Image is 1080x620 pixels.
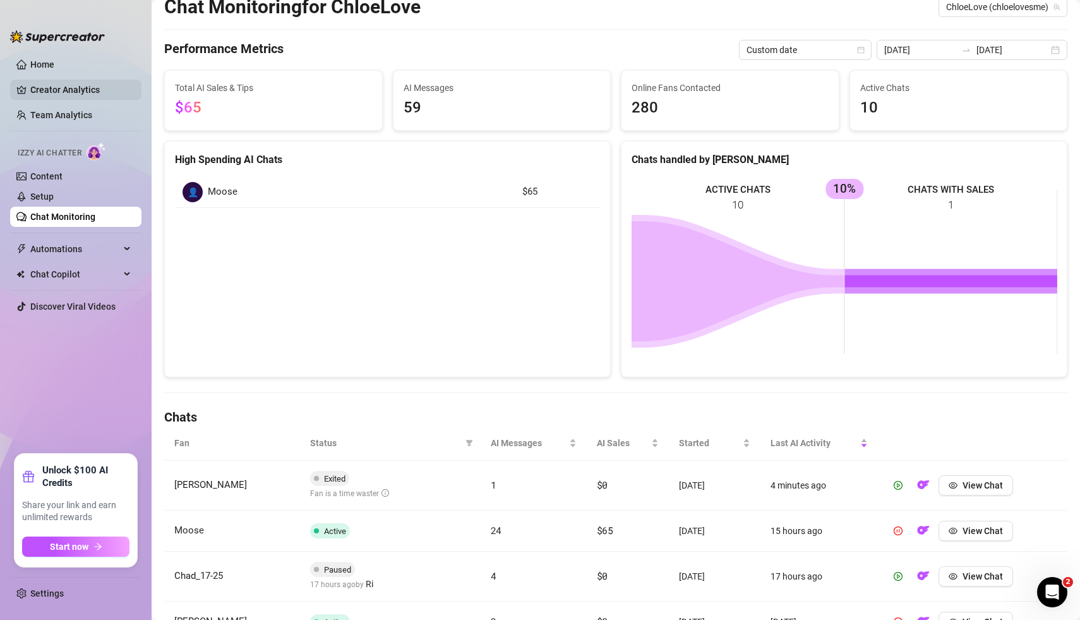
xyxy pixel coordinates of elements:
span: Started [679,436,740,450]
button: View Chat [939,566,1013,587]
span: Paused [324,565,351,574]
span: AI Messages [404,81,601,95]
span: eye [949,526,957,535]
span: Custom date [747,40,864,59]
a: OF [913,483,933,493]
button: OF [913,475,933,495]
a: Discover Viral Videos [30,301,116,312]
span: Share your link and earn unlimited rewards [22,499,129,524]
img: OF [917,524,930,537]
span: gift [22,470,35,483]
img: logo-BBDzfeDw.svg [10,30,105,43]
span: Automations [30,239,120,259]
span: pause-circle [894,526,903,535]
td: [DATE] [669,552,760,602]
td: 15 hours ago [760,511,878,552]
a: Setup [30,191,54,202]
span: 1 [491,478,496,491]
span: View Chat [963,480,1003,490]
span: View Chat [963,526,1003,536]
button: OF [913,521,933,541]
div: Chats handled by [PERSON_NAME] [632,152,1057,167]
span: Status [310,436,460,450]
a: Creator Analytics [30,80,131,100]
span: Exited [324,474,345,483]
span: 4 [491,569,496,582]
span: play-circle [894,572,903,581]
img: AI Chatter [87,142,106,161]
button: View Chat [939,475,1013,495]
div: 👤 [183,182,203,202]
span: $65 [175,99,201,116]
a: Content [30,171,63,181]
a: Chat Monitoring [30,212,95,222]
span: arrow-right [93,542,102,551]
button: Start nowarrow-right [22,537,129,557]
th: Fan [164,426,300,461]
a: Team Analytics [30,110,92,120]
span: Active Chats [860,81,1057,95]
span: View Chat [963,571,1003,581]
div: High Spending AI Chats [175,152,600,167]
span: 59 [404,96,601,120]
input: Start date [884,43,956,57]
span: Start now [50,542,88,552]
article: $65 [522,185,592,200]
span: eye [949,572,957,581]
span: Last AI Activity [771,436,858,450]
span: filter [465,439,473,447]
th: AI Sales [587,426,669,461]
span: Moose [174,525,204,536]
span: AI Messages [491,436,567,450]
td: [DATE] [669,511,760,552]
span: thunderbolt [16,244,27,254]
span: Moose [208,185,237,200]
h4: Performance Metrics [164,40,284,60]
span: calendar [857,46,865,54]
span: Chad_17-25 [174,570,223,581]
span: Online Fans Contacted [632,81,829,95]
a: OF [913,528,933,538]
span: eye [949,481,957,490]
span: $65 [597,524,613,537]
a: Settings [30,588,64,599]
span: Chat Copilot [30,264,120,284]
span: AI Sales [597,436,649,450]
strong: Unlock $100 AI Credits [42,464,129,489]
span: 24 [491,524,501,537]
span: Izzy AI Chatter [18,147,81,159]
span: 2 [1063,577,1073,587]
a: Home [30,59,54,70]
span: to [961,45,971,55]
img: Chat Copilot [16,270,25,279]
td: 4 minutes ago [760,461,878,511]
span: [PERSON_NAME] [174,479,247,490]
span: Fan is a time waster [310,489,389,498]
input: End date [976,43,1048,57]
span: Ri [366,577,373,591]
span: 17 hours ago by [310,580,373,589]
span: 10 [860,96,1057,120]
button: View Chat [939,521,1013,541]
span: play-circle [894,481,903,490]
span: info-circle [381,489,389,497]
img: OF [917,569,930,582]
th: AI Messages [481,426,587,461]
span: $0 [597,569,608,582]
span: team [1053,3,1060,11]
span: filter [463,434,476,453]
button: OF [913,566,933,587]
span: $0 [597,478,608,491]
iframe: Intercom live chat [1037,577,1067,607]
span: Active [324,526,346,536]
span: Total AI Sales & Tips [175,81,372,95]
td: 17 hours ago [760,552,878,602]
td: [DATE] [669,461,760,511]
img: OF [917,478,930,491]
span: 280 [632,96,829,120]
span: swap-right [961,45,971,55]
a: OF [913,574,933,584]
th: Started [669,426,760,461]
h4: Chats [164,408,1067,426]
th: Last AI Activity [760,426,878,461]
